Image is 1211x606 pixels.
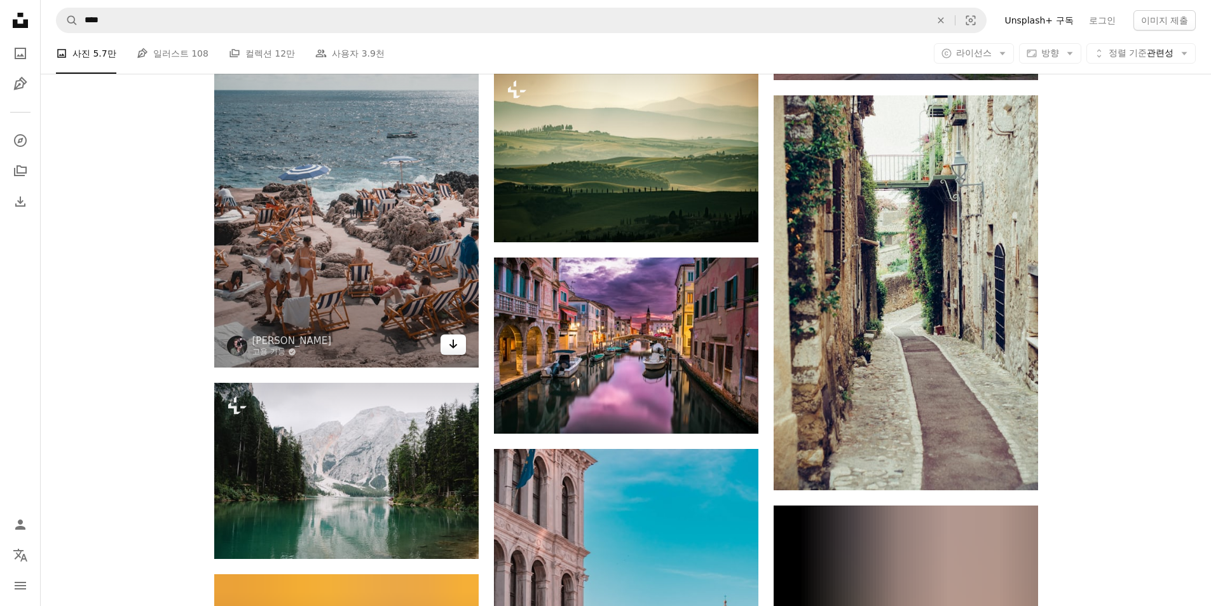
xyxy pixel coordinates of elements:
[774,287,1038,298] a: 건물의 콘크리트로 둘러싸인 좁은 통로
[494,340,758,351] a: 대운하, 이탈리아
[494,149,758,160] a: 전경에 나무가있는 구불 구불 한 언덕의 전망
[252,334,332,347] a: [PERSON_NAME]
[1109,48,1147,58] span: 정렬 기준
[8,41,33,66] a: 사진
[441,334,466,355] a: 다운로드
[934,43,1014,64] button: 라이선스
[1086,43,1196,64] button: 정렬 기준관련성
[214,383,479,559] img: 나무와 산으로 둘러싸인 수역
[927,8,955,32] button: 삭제
[774,95,1038,491] img: 건물의 콘크리트로 둘러싸인 좁은 통로
[8,542,33,568] button: 언어
[252,347,332,357] a: 고용 가능
[362,46,385,60] span: 3.9천
[8,512,33,537] a: 로그인 / 가입
[8,71,33,97] a: 일러스트
[227,336,247,356] img: Will Truettner의 프로필로 이동
[214,163,479,175] a: 해변 근처에 서 있는 사람들
[137,33,209,74] a: 일러스트 108
[1081,10,1123,31] a: 로그인
[214,465,479,476] a: 나무와 산으로 둘러싸인 수역
[1019,43,1081,64] button: 방향
[8,189,33,214] a: 다운로드 내역
[57,8,78,32] button: Unsplash 검색
[955,8,986,32] button: 시각적 검색
[8,8,33,36] a: 홈 — Unsplash
[275,46,295,60] span: 12만
[956,48,992,58] span: 라이선스
[229,33,295,74] a: 컬렉션 12만
[494,258,758,434] img: 대운하, 이탈리아
[56,8,987,33] form: 사이트 전체에서 이미지 찾기
[494,67,758,242] img: 전경에 나무가있는 구불 구불 한 언덕의 전망
[1133,10,1196,31] button: 이미지 제출
[8,128,33,153] a: 탐색
[8,158,33,184] a: 컬렉션
[1109,47,1173,60] span: 관련성
[997,10,1081,31] a: Unsplash+ 구독
[8,573,33,598] button: 메뉴
[191,46,209,60] span: 108
[315,33,385,74] a: 사용자 3.9천
[1041,48,1059,58] span: 방향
